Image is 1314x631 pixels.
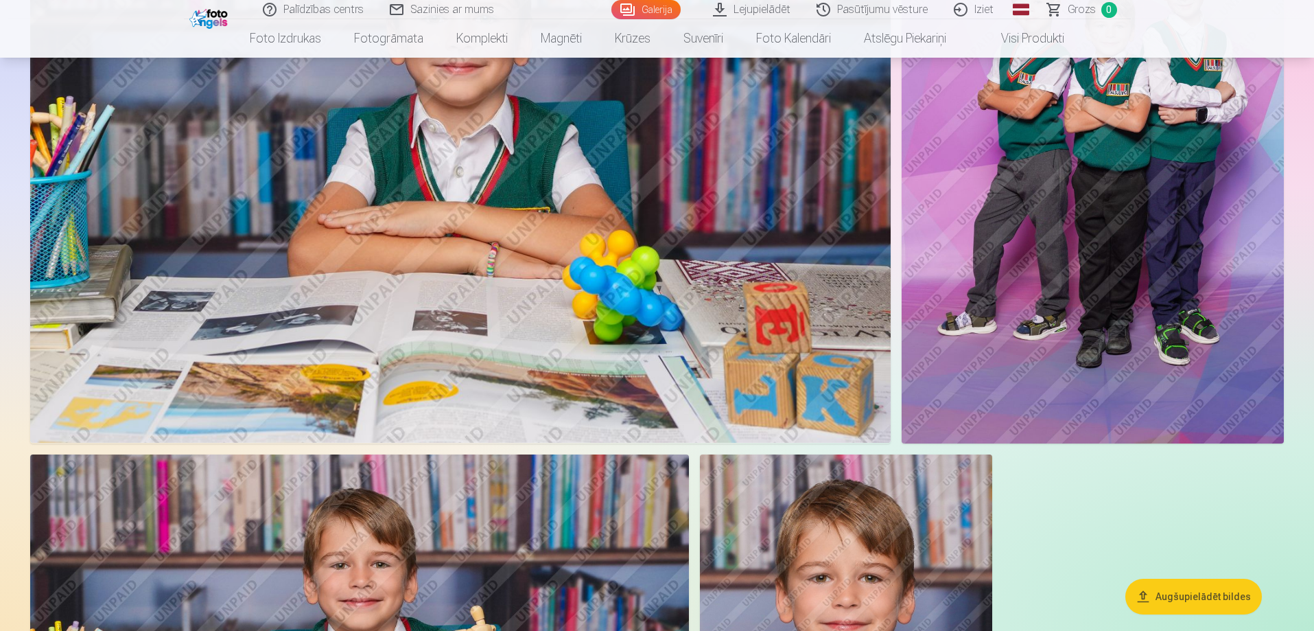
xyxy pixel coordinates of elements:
a: Foto kalendāri [740,19,847,58]
a: Suvenīri [667,19,740,58]
a: Magnēti [524,19,598,58]
a: Foto izdrukas [233,19,338,58]
button: Augšupielādēt bildes [1125,579,1262,615]
a: Visi produkti [963,19,1081,58]
span: Grozs [1068,1,1096,18]
a: Komplekti [440,19,524,58]
a: Krūzes [598,19,667,58]
a: Fotogrāmata [338,19,440,58]
a: Atslēgu piekariņi [847,19,963,58]
span: 0 [1101,2,1117,18]
img: /fa1 [189,5,231,29]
